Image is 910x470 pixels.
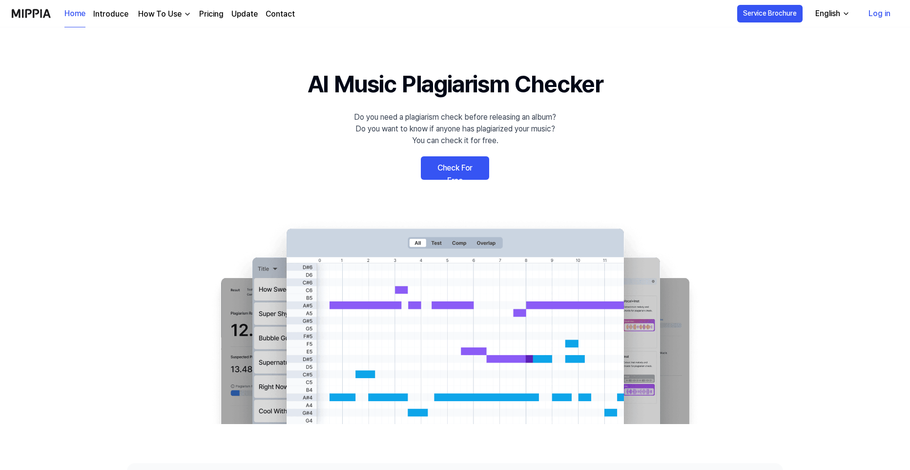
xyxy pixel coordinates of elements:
h1: AI Music Plagiarism Checker [308,66,603,102]
a: Introduce [93,8,128,20]
button: Service Brochure [737,5,803,22]
a: Pricing [199,8,224,20]
div: Do you need a plagiarism check before releasing an album? Do you want to know if anyone has plagi... [354,111,556,147]
a: Check For Free [421,156,489,180]
div: How To Use [136,8,184,20]
button: English [807,4,856,23]
img: down [184,10,191,18]
img: main Image [201,219,709,424]
a: Update [231,8,258,20]
button: How To Use [136,8,191,20]
a: Home [64,0,85,27]
div: English [813,8,842,20]
a: Contact [266,8,295,20]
